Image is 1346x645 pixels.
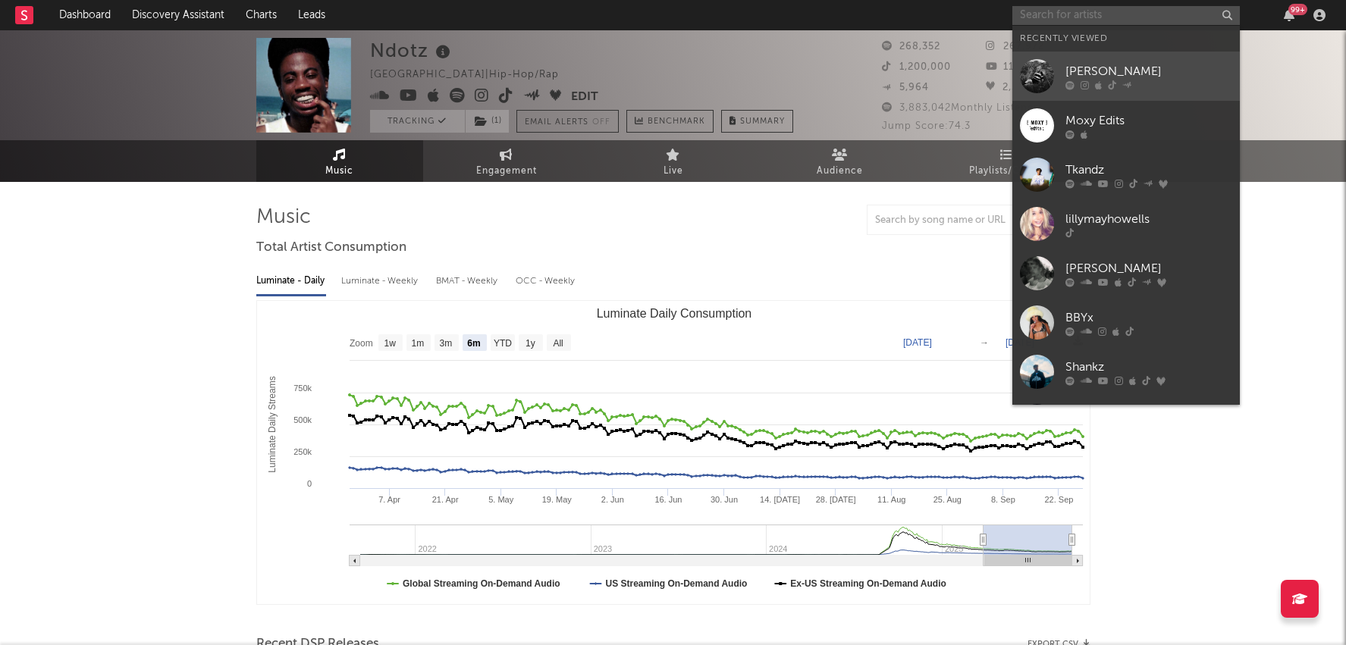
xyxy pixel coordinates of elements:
em: Off [592,118,610,127]
div: [GEOGRAPHIC_DATA] | Hip-Hop/Rap [370,66,594,84]
span: 3,883,042 Monthly Listeners [882,103,1043,113]
text: US Streaming On-Demand Audio [605,578,747,589]
text: 3m [439,338,452,349]
text: 14. [DATE] [760,495,800,504]
a: lillymayhowells [1012,199,1240,249]
span: Audience [817,162,863,180]
span: 2,503 [986,83,1031,92]
text: 1y [526,338,535,349]
div: [PERSON_NAME] [1065,259,1232,277]
text: 11. Aug [877,495,905,504]
text: 19. May [541,495,572,504]
text: 16. Jun [654,495,682,504]
text: 8. Sep [990,495,1015,504]
div: BMAT - Weekly [436,268,500,294]
text: 2. Jun [601,495,623,504]
text: 250k [293,447,312,456]
text: Ex-US Streaming On-Demand Audio [790,578,946,589]
div: Moxy Edits [1065,111,1232,130]
button: Edit [571,88,598,107]
a: Shankz [1012,347,1240,396]
span: Music [325,162,353,180]
svg: Luminate Daily Consumption [257,301,1090,604]
div: Ndotz [370,38,454,63]
span: Playlists/Charts [969,162,1044,180]
span: 111,000 [986,62,1043,72]
text: YTD [493,338,511,349]
a: Music [256,140,423,182]
text: 25. Aug [933,495,961,504]
a: Playlists/Charts [924,140,1090,182]
span: Jump Score: 74.3 [882,121,971,131]
div: BBYx [1065,308,1232,327]
a: Tkandz [1012,150,1240,199]
a: BOVSKI [1012,396,1240,446]
a: Engagement [423,140,590,182]
span: 5,964 [882,83,929,92]
div: Luminate - Daily [256,268,326,294]
button: Summary [721,110,793,133]
a: BBYx [1012,298,1240,347]
text: 5. May [488,495,514,504]
div: OCC - Weekly [516,268,576,294]
span: Live [664,162,683,180]
div: Shankz [1065,358,1232,376]
a: [PERSON_NAME] [1012,249,1240,298]
text: Zoom [350,338,373,349]
text: All [553,338,563,349]
span: Engagement [476,162,537,180]
a: Moxy Edits [1012,101,1240,150]
text: 1w [384,338,396,349]
a: Live [590,140,757,182]
text: [DATE] [903,337,932,348]
span: 1,200,000 [882,62,951,72]
div: lillymayhowells [1065,210,1232,228]
text: → [980,337,989,348]
button: Tracking [370,110,465,133]
span: 267,972 [986,42,1044,52]
text: Global Streaming On-Demand Audio [403,578,560,589]
input: Search for artists [1012,6,1240,25]
button: 99+ [1284,9,1294,21]
button: (1) [466,110,509,133]
text: 500k [293,415,312,424]
text: 22. Sep [1044,495,1073,504]
text: 21. Apr [431,495,458,504]
span: ( 1 ) [465,110,510,133]
input: Search by song name or URL [868,214,1028,227]
span: Summary [740,117,785,126]
div: Tkandz [1065,161,1232,179]
text: Luminate Daily Consumption [596,307,751,320]
text: 28. [DATE] [815,495,855,504]
div: 99 + [1288,4,1307,15]
text: 6m [467,338,480,349]
text: 0 [306,479,311,488]
div: Luminate - Weekly [341,268,421,294]
span: Total Artist Consumption [256,239,406,257]
a: [PERSON_NAME] [1012,52,1240,101]
text: 1m [411,338,424,349]
text: [DATE] [1006,337,1034,348]
a: Audience [757,140,924,182]
span: Benchmark [648,113,705,131]
div: Recently Viewed [1020,30,1232,48]
span: 268,352 [882,42,940,52]
text: 750k [293,384,312,393]
div: [PERSON_NAME] [1065,62,1232,80]
text: Luminate Daily Streams [267,376,278,472]
button: Email AlertsOff [516,110,619,133]
a: Benchmark [626,110,714,133]
text: 7. Apr [378,495,400,504]
text: 30. Jun [710,495,737,504]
